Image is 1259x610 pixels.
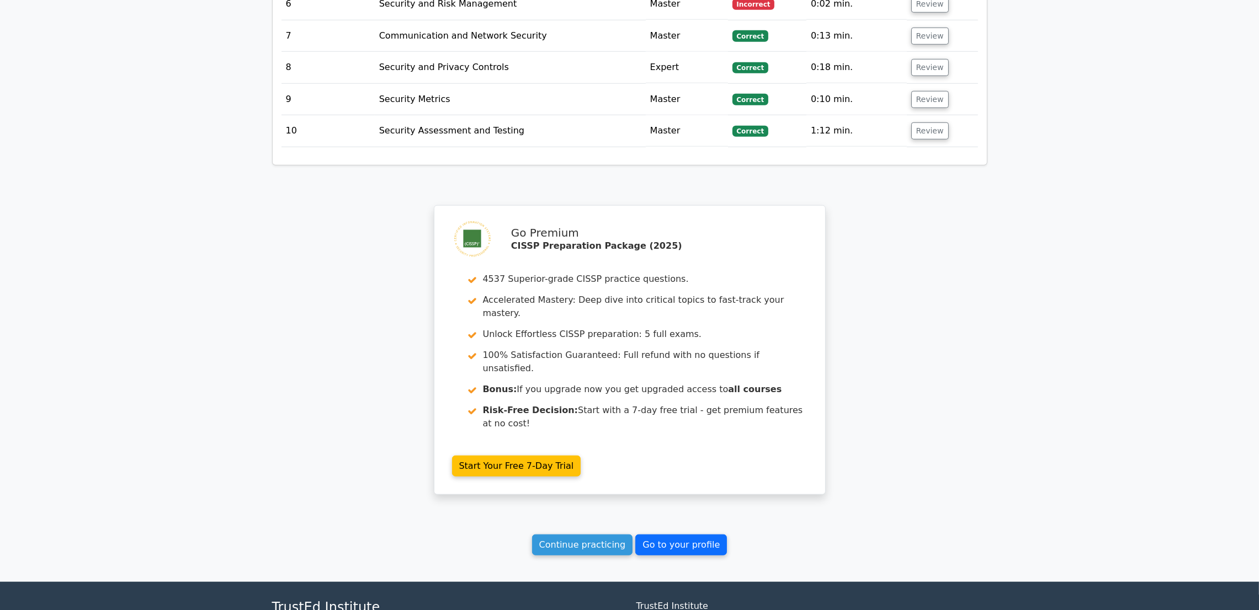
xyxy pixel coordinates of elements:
[452,456,581,477] a: Start Your Free 7-Day Trial
[911,59,949,76] button: Review
[911,122,949,140] button: Review
[806,84,907,115] td: 0:10 min.
[646,84,728,115] td: Master
[281,84,375,115] td: 9
[281,115,375,147] td: 10
[732,30,768,41] span: Correct
[375,84,646,115] td: Security Metrics
[375,115,646,147] td: Security Assessment and Testing
[806,52,907,83] td: 0:18 min.
[911,91,949,108] button: Review
[532,534,633,555] a: Continue practicing
[646,115,728,147] td: Master
[635,534,727,555] a: Go to your profile
[732,94,768,105] span: Correct
[732,62,768,73] span: Correct
[646,52,728,83] td: Expert
[732,126,768,137] span: Correct
[281,52,375,83] td: 8
[646,20,728,52] td: Master
[806,115,907,147] td: 1:12 min.
[806,20,907,52] td: 0:13 min.
[281,20,375,52] td: 7
[375,20,646,52] td: Communication and Network Security
[911,28,949,45] button: Review
[375,52,646,83] td: Security and Privacy Controls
